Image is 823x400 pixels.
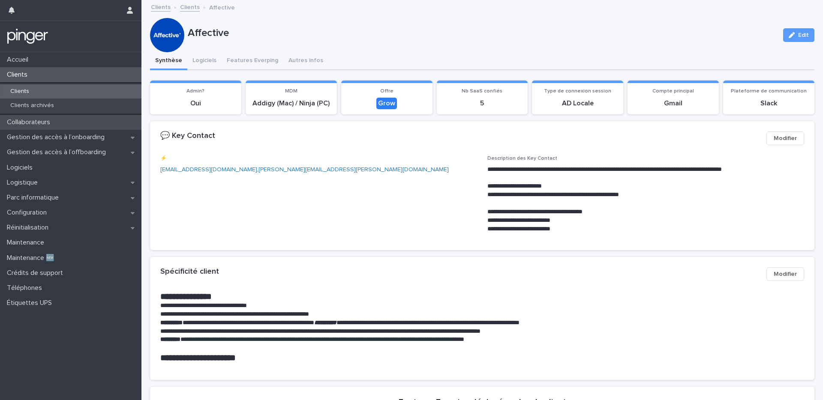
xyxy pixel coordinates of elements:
p: Affective [188,27,776,39]
p: Accueil [3,56,35,64]
span: ⚡️ [160,156,167,161]
p: Logistique [3,179,45,187]
p: Parc informatique [3,194,66,202]
p: Slack [728,99,809,107]
h2: Spécificité client [160,267,219,277]
p: Clients [3,88,36,95]
a: Clients [180,2,200,12]
p: Addigy (Mac) / Ninja (PC) [251,99,332,107]
p: Maintenance [3,239,51,247]
p: , [160,165,477,174]
span: MDM [285,89,297,94]
span: Compte principal [652,89,694,94]
p: Étiquettes UPS [3,299,59,307]
button: Modifier [766,131,804,145]
span: Offre [380,89,393,94]
p: Clients archivés [3,102,61,109]
span: Plateforme de communication [731,89,807,94]
img: mTgBEunGTSyRkCgitkcU [7,28,48,45]
button: Features Everping [222,52,283,70]
p: Affective [209,2,235,12]
button: Logiciels [187,52,222,70]
p: Collaborateurs [3,118,57,126]
h2: 💬 Key Contact [160,131,215,141]
span: Description des Key Contact [487,156,557,161]
p: Maintenance 🆕 [3,254,61,262]
p: AD Locale [537,99,618,107]
span: Modifier [774,134,797,143]
p: Crédits de support [3,269,70,277]
div: Grow [376,98,397,109]
p: Réinitialisation [3,224,55,232]
p: Configuration [3,209,54,217]
button: Edit [783,28,814,42]
p: Gestion des accès à l’onboarding [3,133,111,141]
p: Clients [3,71,34,79]
p: Téléphones [3,284,49,292]
span: Type de connexion session [544,89,611,94]
span: Edit [798,32,809,38]
p: Logiciels [3,164,39,172]
button: Autres infos [283,52,328,70]
p: Gmail [633,99,714,107]
button: Modifier [766,267,804,281]
button: Synthèse [150,52,187,70]
a: [EMAIL_ADDRESS][DOMAIN_NAME] [160,167,257,173]
a: [PERSON_NAME][EMAIL_ADDRESS][PERSON_NAME][DOMAIN_NAME] [258,167,449,173]
span: Modifier [774,270,797,278]
span: Nb SaaS confiés [462,89,502,94]
p: 5 [442,99,523,107]
span: Admin? [186,89,204,94]
p: Oui [155,99,236,107]
a: Clients [151,2,171,12]
p: Gestion des accès à l’offboarding [3,148,113,156]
